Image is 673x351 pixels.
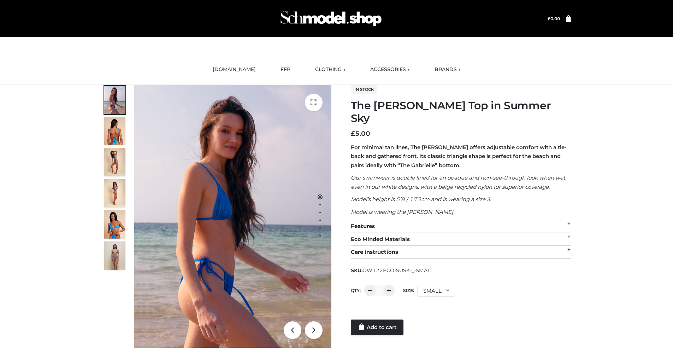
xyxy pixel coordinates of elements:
[104,148,125,176] img: 4.Alex-top_CN-1-1-2.jpg
[351,130,355,138] span: £
[104,117,125,145] img: 5.Alex-top_CN-1-1_1-1.jpg
[275,62,296,77] a: FFP
[351,320,403,335] a: Add to cart
[134,85,331,348] img: 1.Alex-top_SS-1_4464b1e7-c2c9-4e4b-a62c-58381cd673c0 (1)
[548,16,560,21] bdi: 0.00
[104,86,125,114] img: 1.Alex-top_SS-1_4464b1e7-c2c9-4e4b-a62c-58381cd673c0-1.jpg
[104,210,125,239] img: 2.Alex-top_CN-1-1-2.jpg
[351,233,571,246] div: Eco Minded Materials
[351,130,370,138] bdi: 5.00
[351,209,453,215] em: Model is wearing the [PERSON_NAME]
[351,85,377,94] span: In stock
[351,196,491,203] em: Model’s height is 5’8 / 173cm and is wearing a size S.
[207,62,261,77] a: [DOMAIN_NAME]
[104,241,125,270] img: SSVC.jpg
[548,16,560,21] a: £0.00
[351,288,361,293] label: QTY:
[278,5,384,33] img: Schmodel Admin 964
[310,62,351,77] a: CLOTHING
[351,174,566,190] em: Our swimwear is double lined for an opaque and non-see-through look when wet, even in our white d...
[351,99,571,125] h1: The [PERSON_NAME] Top in Summer Sky
[351,266,434,275] span: SKU:
[104,179,125,207] img: 3.Alex-top_CN-1-1-2.jpg
[351,220,571,233] div: Features
[403,288,414,293] label: Size:
[365,62,415,77] a: ACCESSORIES
[418,285,454,297] div: SMALL
[362,267,433,274] span: OW122ECO-SUSK-_-SMALL
[351,246,571,259] div: Care instructions
[548,16,550,21] span: £
[351,144,567,169] strong: For minimal tan lines, The [PERSON_NAME] offers adjustable comfort with a tie-back and gathered f...
[429,62,466,77] a: BRANDS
